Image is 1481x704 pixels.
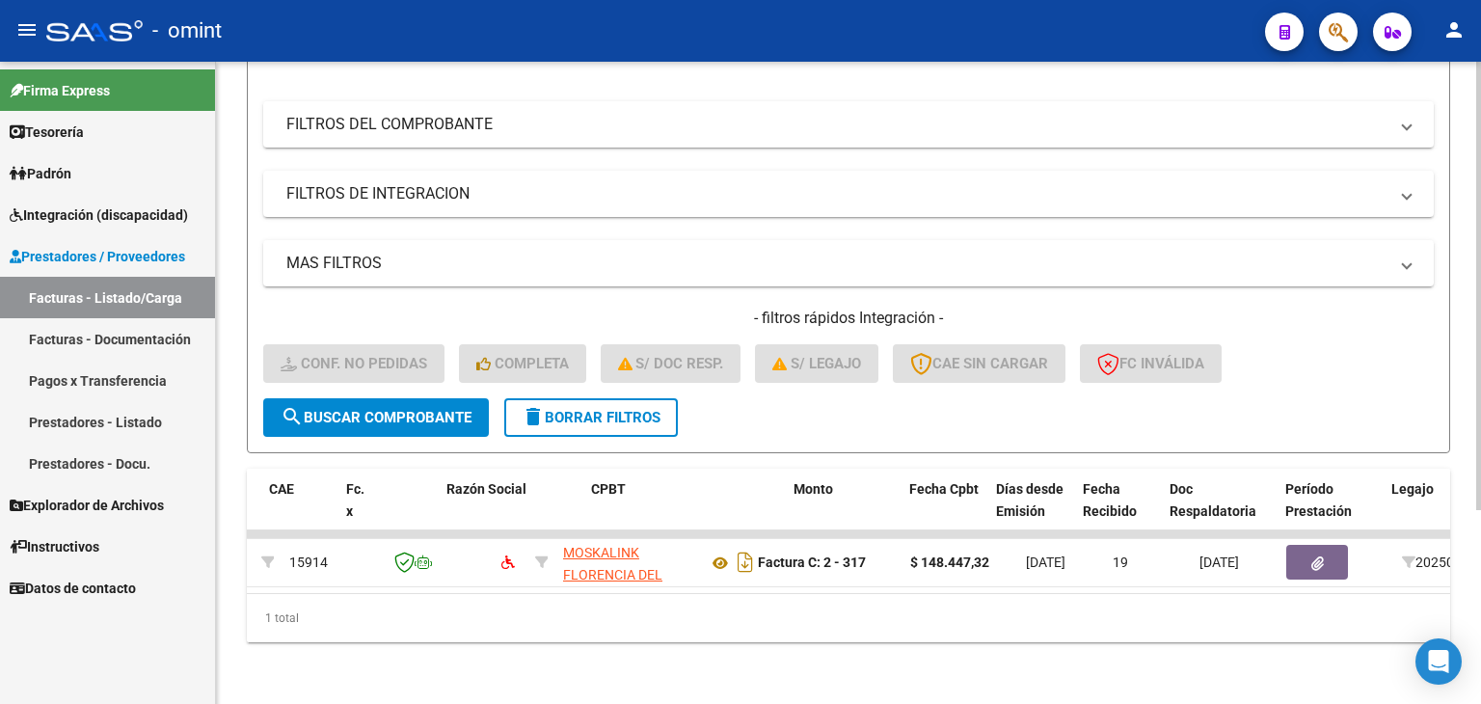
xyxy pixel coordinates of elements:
[1442,18,1466,41] mat-icon: person
[263,171,1434,217] mat-expansion-panel-header: FILTROS DE INTEGRACION
[591,481,626,497] span: CPBT
[281,355,427,372] span: Conf. no pedidas
[522,409,660,426] span: Borrar Filtros
[15,18,39,41] mat-icon: menu
[10,122,84,143] span: Tesorería
[893,344,1065,383] button: CAE SIN CARGAR
[286,183,1387,204] mat-panel-title: FILTROS DE INTEGRACION
[10,536,99,557] span: Instructivos
[247,594,1450,642] div: 1 total
[1402,555,1462,570] span: 202507
[618,355,724,372] span: S/ Doc Resp.
[286,114,1387,135] mat-panel-title: FILTROS DEL COMPROBANTE
[1113,555,1128,570] span: 19
[10,204,188,226] span: Integración (discapacidad)
[289,555,328,570] span: 15914
[563,545,662,605] span: MOSKALINK FLORENCIA DEL CARMEN
[601,344,741,383] button: S/ Doc Resp.
[786,469,902,554] datatable-header-cell: Monto
[988,469,1075,554] datatable-header-cell: Días desde Emisión
[1384,469,1440,554] datatable-header-cell: Legajo
[504,398,678,437] button: Borrar Filtros
[10,163,71,184] span: Padrón
[263,101,1434,148] mat-expansion-panel-header: FILTROS DEL COMPROBANTE
[1170,481,1256,519] span: Doc Respaldatoria
[281,409,471,426] span: Buscar Comprobante
[583,469,786,554] datatable-header-cell: CPBT
[733,547,758,578] i: Descargar documento
[902,469,988,554] datatable-header-cell: Fecha Cpbt
[263,240,1434,286] mat-expansion-panel-header: MAS FILTROS
[758,555,866,571] strong: Factura C: 2 - 317
[1278,469,1384,554] datatable-header-cell: Período Prestación
[1199,555,1239,570] span: [DATE]
[261,469,338,554] datatable-header-cell: CAE
[346,481,364,519] span: Fc. x
[439,469,583,554] datatable-header-cell: Razón Social
[909,481,979,497] span: Fecha Cpbt
[10,578,136,599] span: Datos de contacto
[10,80,110,101] span: Firma Express
[263,398,489,437] button: Buscar Comprobante
[338,469,377,554] datatable-header-cell: Fc. x
[152,10,222,52] span: - omint
[446,481,526,497] span: Razón Social
[459,344,586,383] button: Completa
[996,481,1064,519] span: Días desde Emisión
[1415,638,1462,685] div: Open Intercom Messenger
[1075,469,1162,554] datatable-header-cell: Fecha Recibido
[10,246,185,267] span: Prestadores / Proveedores
[910,555,989,570] strong: $ 148.447,32
[910,355,1048,372] span: CAE SIN CARGAR
[281,405,304,428] mat-icon: search
[269,481,294,497] span: CAE
[794,481,833,497] span: Monto
[476,355,569,372] span: Completa
[522,405,545,428] mat-icon: delete
[1083,481,1137,519] span: Fecha Recibido
[563,542,692,582] div: 27304468500
[1097,355,1204,372] span: FC Inválida
[10,495,164,516] span: Explorador de Archivos
[286,253,1387,274] mat-panel-title: MAS FILTROS
[263,344,444,383] button: Conf. no pedidas
[755,344,878,383] button: S/ legajo
[1080,344,1222,383] button: FC Inválida
[263,308,1434,329] h4: - filtros rápidos Integración -
[772,355,861,372] span: S/ legajo
[1285,481,1352,519] span: Período Prestación
[1026,555,1065,570] span: [DATE]
[1162,469,1278,554] datatable-header-cell: Doc Respaldatoria
[1391,481,1434,497] span: Legajo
